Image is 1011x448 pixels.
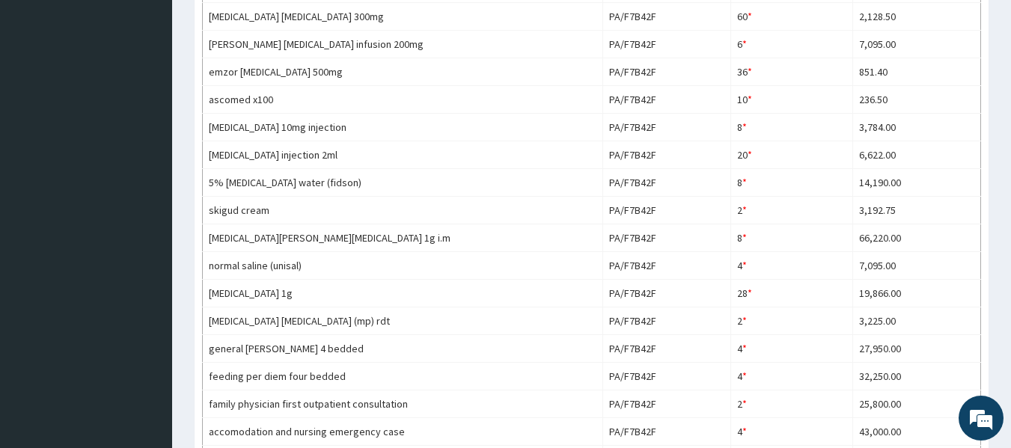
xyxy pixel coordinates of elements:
td: 20 [731,141,853,169]
td: PA/F7B42F [602,114,730,141]
td: 3,192.75 [852,197,980,224]
td: 7,095.00 [852,252,980,280]
td: normal saline (unisal) [203,252,603,280]
td: 6 [731,31,853,58]
td: PA/F7B42F [602,197,730,224]
td: 36 [731,58,853,86]
td: 60 [731,3,853,31]
td: 3,225.00 [852,307,980,335]
td: feeding per diem four bedded [203,363,603,390]
td: [MEDICAL_DATA] [MEDICAL_DATA] 300mg [203,3,603,31]
td: 4 [731,335,853,363]
td: PA/F7B42F [602,418,730,446]
td: PA/F7B42F [602,3,730,31]
td: 8 [731,169,853,197]
td: 4 [731,418,853,446]
td: 2 [731,307,853,335]
td: PA/F7B42F [602,224,730,252]
td: 851.40 [852,58,980,86]
td: skigud cream [203,197,603,224]
td: PA/F7B42F [602,363,730,390]
div: Chat with us now [78,84,251,103]
td: 4 [731,252,853,280]
span: We're online! [87,131,207,282]
td: [MEDICAL_DATA] 10mg injection [203,114,603,141]
td: PA/F7B42F [602,169,730,197]
td: 43,000.00 [852,418,980,446]
td: 6,622.00 [852,141,980,169]
td: 19,866.00 [852,280,980,307]
td: 27,950.00 [852,335,980,363]
td: 28 [731,280,853,307]
td: [MEDICAL_DATA] injection 2ml [203,141,603,169]
td: ascomed x100 [203,86,603,114]
td: 10 [731,86,853,114]
td: PA/F7B42F [602,390,730,418]
td: 66,220.00 [852,224,980,252]
td: 3,784.00 [852,114,980,141]
td: 236.50 [852,86,980,114]
td: PA/F7B42F [602,58,730,86]
td: 8 [731,114,853,141]
textarea: Type your message and hit 'Enter' [7,293,285,346]
td: 5% [MEDICAL_DATA] water (fidson) [203,169,603,197]
td: general [PERSON_NAME] 4 bedded [203,335,603,363]
td: 4 [731,363,853,390]
td: 25,800.00 [852,390,980,418]
td: PA/F7B42F [602,280,730,307]
td: emzor [MEDICAL_DATA] 500mg [203,58,603,86]
td: 32,250.00 [852,363,980,390]
td: 7,095.00 [852,31,980,58]
td: 8 [731,224,853,252]
td: 2,128.50 [852,3,980,31]
div: Minimize live chat window [245,7,281,43]
td: PA/F7B42F [602,307,730,335]
td: 14,190.00 [852,169,980,197]
td: [MEDICAL_DATA] [MEDICAL_DATA] (mp) rdt [203,307,603,335]
td: accomodation and nursing emergency case [203,418,603,446]
td: PA/F7B42F [602,252,730,280]
td: PA/F7B42F [602,31,730,58]
td: 2 [731,390,853,418]
td: family physician first outpatient consultation [203,390,603,418]
td: PA/F7B42F [602,141,730,169]
td: [MEDICAL_DATA][PERSON_NAME][MEDICAL_DATA] 1g i.m [203,224,603,252]
td: 2 [731,197,853,224]
td: [MEDICAL_DATA] 1g [203,280,603,307]
td: PA/F7B42F [602,86,730,114]
img: d_794563401_company_1708531726252_794563401 [28,75,61,112]
td: [PERSON_NAME] [MEDICAL_DATA] infusion 200mg [203,31,603,58]
td: PA/F7B42F [602,335,730,363]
